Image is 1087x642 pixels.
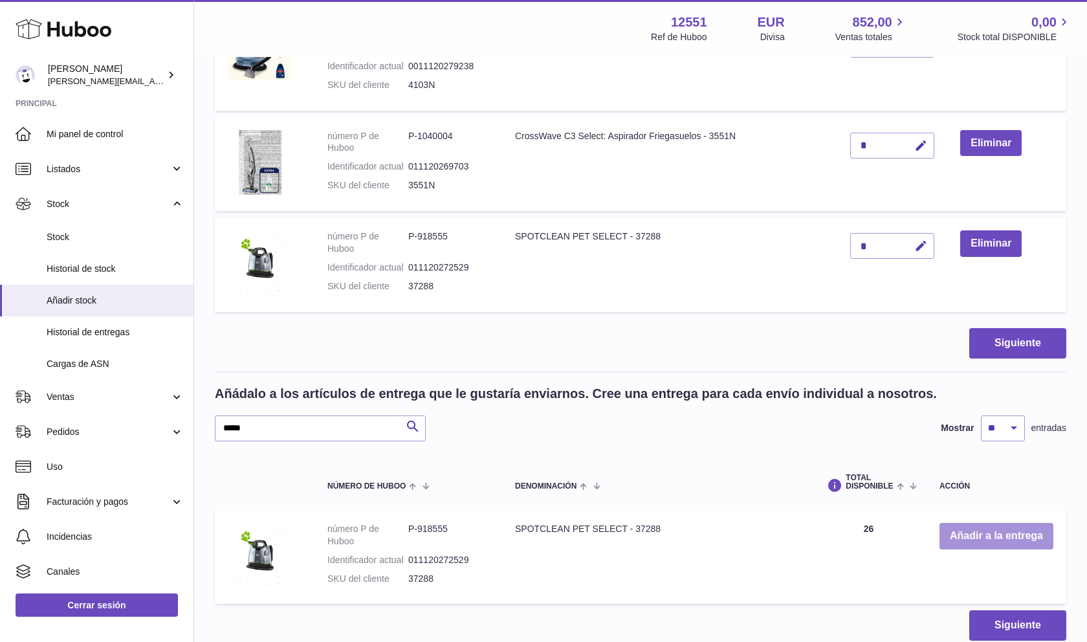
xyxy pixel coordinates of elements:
[327,261,408,274] dt: Identificador actual
[215,385,937,403] h2: Añádalo a los artículos de entrega que le gustaría enviarnos. Cree una entrega para cada envío in...
[1031,422,1066,434] span: entradas
[853,14,892,31] span: 852,00
[47,231,184,243] span: Stock
[327,554,408,566] dt: Identificador actual
[760,31,785,43] div: Divisa
[16,593,178,617] a: Cerrar sesión
[47,128,184,140] span: Mi panel de control
[408,160,489,173] dd: 011120269703
[502,217,837,312] td: SPOTCLEAN PET SELECT - 37288
[228,523,292,588] img: SPOTCLEAN PET SELECT - 37288
[327,160,408,173] dt: Identificador actual
[671,14,707,31] strong: 12551
[327,482,406,491] span: Número de Huboo
[515,482,576,491] span: Denominación
[327,179,408,192] dt: SKU del cliente
[408,523,489,548] dd: P-918555
[327,60,408,72] dt: Identificador actual
[939,482,1053,491] div: Acción
[16,65,35,85] img: gerardo.montoiro@cleverenterprise.es
[502,117,837,212] td: CrossWave C3 Select: Aspirador Friegasuelos - 3551N
[47,531,184,543] span: Incidencias
[758,14,785,31] strong: EUR
[327,230,408,255] dt: número P de Huboo
[228,230,292,295] img: SPOTCLEAN PET SELECT - 37288
[408,230,489,255] dd: P-918555
[811,510,927,604] td: 26
[651,31,707,43] div: Ref de Huboo
[47,358,184,370] span: Cargas de ASN
[408,261,489,274] dd: 011120272529
[408,554,489,566] dd: 011120272529
[408,79,489,91] dd: 4103N
[47,566,184,578] span: Canales
[327,79,408,91] dt: SKU del cliente
[47,496,170,508] span: Facturación y pagos
[47,391,170,403] span: Ventas
[48,63,164,87] div: [PERSON_NAME]
[327,573,408,585] dt: SKU del cliente
[835,31,907,43] span: Ventas totales
[228,130,292,195] img: CrossWave C3 Select: Aspirador Friegasuelos - 3551N
[958,31,1071,43] span: Stock total DISPONIBLE
[47,326,184,338] span: Historial de entregas
[408,179,489,192] dd: 3551N
[327,523,408,548] dt: número P de Huboo
[47,163,170,175] span: Listados
[408,60,489,72] dd: 0011120279238
[408,280,489,293] dd: 37288
[502,510,811,604] td: SPOTCLEAN PET SELECT - 37288
[835,14,907,43] a: 852,00 Ventas totales
[408,573,489,585] dd: 37288
[47,263,184,275] span: Historial de stock
[47,426,170,438] span: Pedidos
[47,294,184,307] span: Añadir stock
[969,610,1066,641] button: Siguiente
[48,76,259,86] span: [PERSON_NAME][EMAIL_ADDRESS][DOMAIN_NAME]
[960,130,1022,157] button: Eliminar
[47,461,184,473] span: Uso
[408,130,489,155] dd: P-1040004
[47,198,170,210] span: Stock
[1031,14,1057,31] span: 0,00
[846,474,893,491] span: Total DISPONIBLE
[958,14,1071,43] a: 0,00 Stock total DISPONIBLE
[939,523,1053,549] button: Añadir a la entrega
[327,130,408,155] dt: número P de Huboo
[941,422,974,434] label: Mostrar
[502,16,837,111] td: SpotClean Mini - 4103N
[960,230,1022,257] button: Eliminar
[969,328,1066,359] button: Siguiente
[327,280,408,293] dt: SKU del cliente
